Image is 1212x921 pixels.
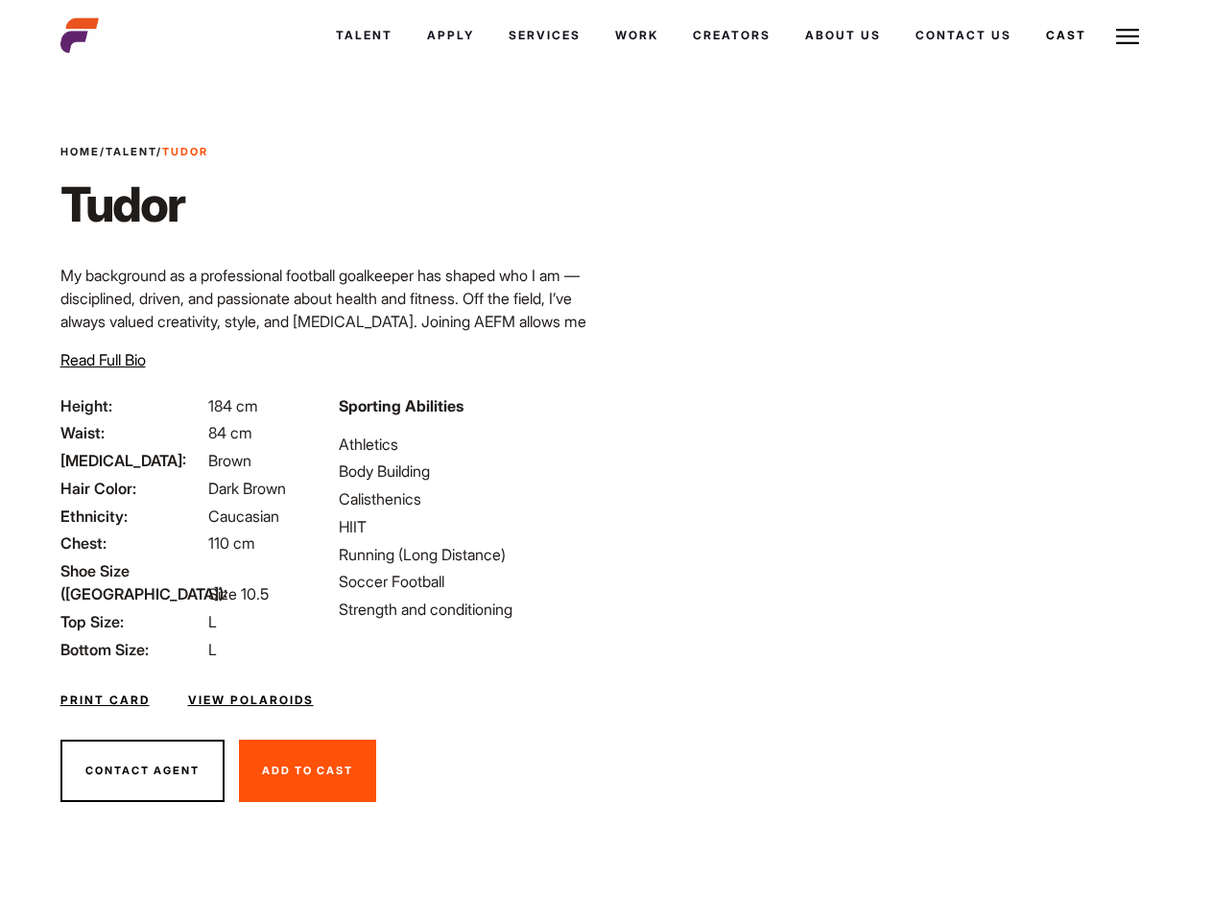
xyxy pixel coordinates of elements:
img: Burger icon [1116,25,1139,48]
strong: Sporting Abilities [339,396,463,415]
span: Top Size: [60,610,204,633]
li: Running (Long Distance) [339,543,594,566]
a: Print Card [60,692,150,709]
li: Strength and conditioning [339,598,594,621]
strong: Tudor [162,145,208,158]
span: Dark Brown [208,479,286,498]
a: Apply [410,10,491,61]
a: View Polaroids [188,692,314,709]
span: 110 cm [208,533,255,553]
li: Athletics [339,433,594,456]
span: L [208,640,217,659]
img: cropped-aefm-brand-fav-22-square.png [60,16,99,55]
span: Shoe Size ([GEOGRAPHIC_DATA]): [60,559,204,605]
span: Size 10.5 [208,584,269,603]
li: HIIT [339,515,594,538]
a: Talent [319,10,410,61]
span: Caucasian [208,507,279,526]
span: Ethnicity: [60,505,204,528]
span: Waist: [60,421,204,444]
span: / / [60,144,208,160]
span: Height: [60,394,204,417]
li: Soccer Football [339,570,594,593]
a: Work [598,10,676,61]
a: Services [491,10,598,61]
li: Body Building [339,460,594,483]
p: My background as a professional football goalkeeper has shaped who I am — disciplined, driven, an... [60,264,595,379]
a: Cast [1029,10,1104,61]
li: Calisthenics [339,487,594,510]
span: Bottom Size: [60,638,204,661]
a: Talent [106,145,156,158]
a: Creators [676,10,788,61]
a: Contact Us [898,10,1029,61]
h1: Tudor [60,176,208,233]
span: Add To Cast [262,764,353,777]
span: Hair Color: [60,477,204,500]
span: [MEDICAL_DATA]: [60,449,204,472]
span: 84 cm [208,423,252,442]
button: Add To Cast [239,740,376,803]
span: Read Full Bio [60,350,146,369]
button: Read Full Bio [60,348,146,371]
button: Contact Agent [60,740,225,803]
span: Chest: [60,531,204,555]
a: Home [60,145,100,158]
a: About Us [788,10,898,61]
span: L [208,612,217,631]
span: Brown [208,451,251,470]
span: 184 cm [208,396,258,415]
